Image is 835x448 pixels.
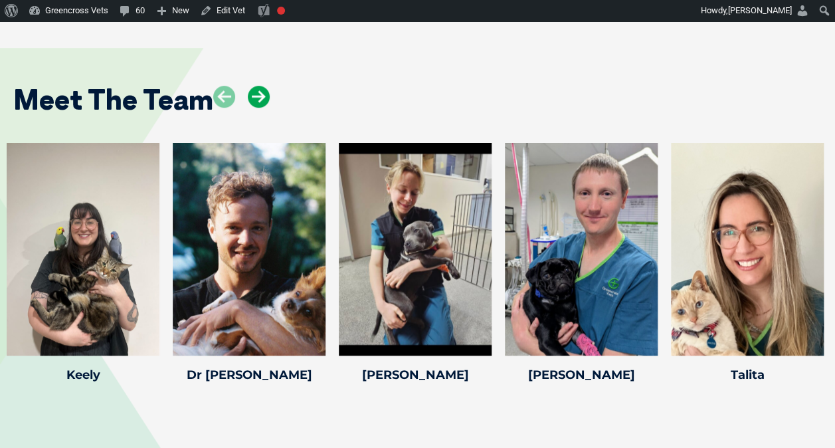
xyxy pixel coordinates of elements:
[671,369,824,381] h4: Talita
[7,369,159,381] h4: Keely
[505,369,658,381] h4: [PERSON_NAME]
[173,369,325,381] h4: Dr [PERSON_NAME]
[728,5,792,15] span: [PERSON_NAME]
[809,60,822,74] button: Search
[339,369,492,381] h4: [PERSON_NAME]
[13,86,213,114] h2: Meet The Team
[277,7,285,15] div: Needs improvement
